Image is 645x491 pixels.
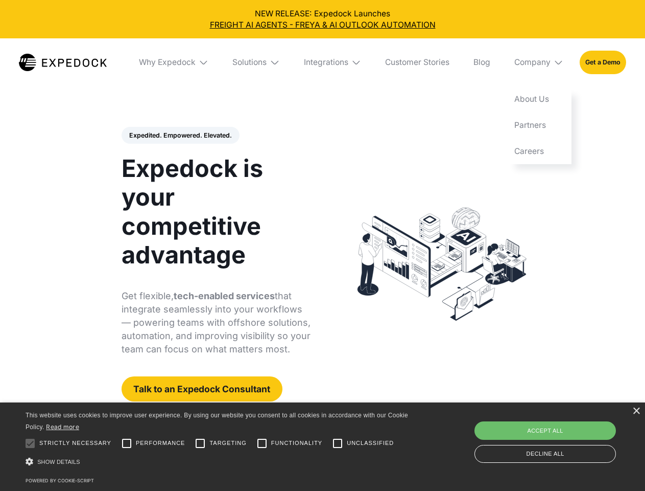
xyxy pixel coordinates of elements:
span: Strictly necessary [39,439,111,448]
a: Partners [506,113,571,139]
a: Customer Stories [377,38,457,86]
div: Why Expedock [139,57,196,68]
a: Careers [506,138,571,164]
div: Integrations [304,57,348,68]
nav: Company [506,86,571,164]
span: Targeting [209,439,246,448]
span: Functionality [271,439,322,448]
div: Integrations [296,38,369,86]
a: Powered by cookie-script [26,478,94,483]
div: Solutions [232,57,267,68]
div: Why Expedock [131,38,217,86]
a: Get a Demo [580,51,626,74]
h1: Expedock is your competitive advantage [122,154,311,269]
span: Performance [136,439,185,448]
div: NEW RELEASE: Expedock Launches [8,8,637,31]
a: About Us [506,86,571,113]
div: Solutions [225,38,288,86]
iframe: Chat Widget [475,381,645,491]
div: Company [506,38,571,86]
div: Company [514,57,551,68]
a: Read more [46,423,79,431]
p: Get flexible, that integrate seamlessly into your workflows — powering teams with offshore soluti... [122,289,311,356]
div: Show details [26,455,412,469]
a: Talk to an Expedock Consultant [122,376,282,401]
span: Unclassified [347,439,394,448]
a: FREIGHT AI AGENTS - FREYA & AI OUTLOOK AUTOMATION [8,19,637,31]
span: Show details [37,459,80,465]
strong: tech-enabled services [174,291,275,301]
a: Blog [465,38,498,86]
span: This website uses cookies to improve user experience. By using our website you consent to all coo... [26,412,408,431]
